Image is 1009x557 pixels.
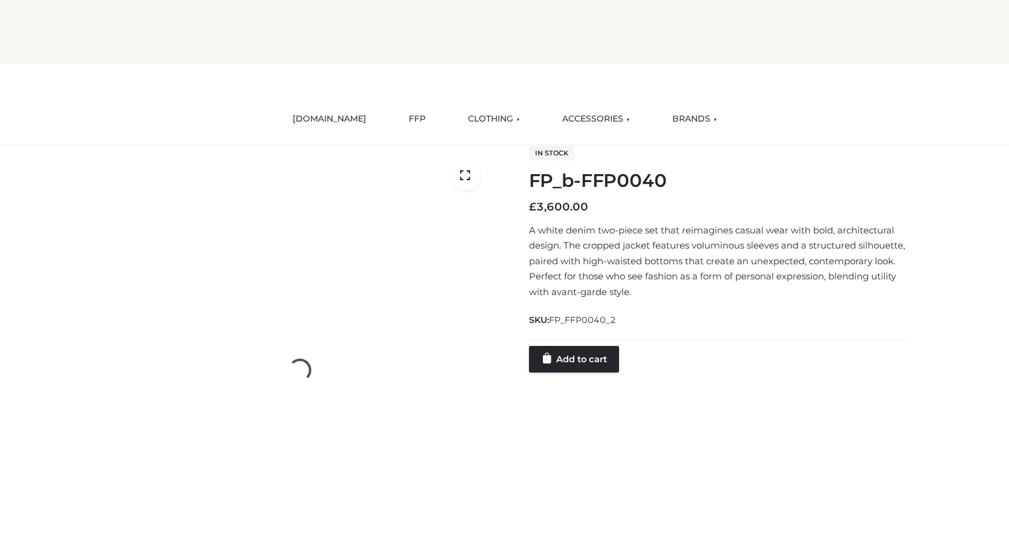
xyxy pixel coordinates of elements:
[529,313,617,327] span: SKU:
[549,314,616,325] span: FP_FFP0040_2
[553,106,639,132] a: ACCESSORIES
[529,200,536,213] span: £
[459,106,529,132] a: CLOTHING
[284,106,375,132] a: [DOMAIN_NAME]
[529,200,588,213] bdi: 3,600.00
[529,146,574,160] span: In stock
[529,170,906,192] h1: FP_b-FFP0040
[400,106,435,132] a: FFP
[663,106,726,132] a: BRANDS
[529,346,619,373] a: Add to cart
[529,223,906,300] p: A white denim two-piece set that reimagines casual wear with bold, architectural design. The crop...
